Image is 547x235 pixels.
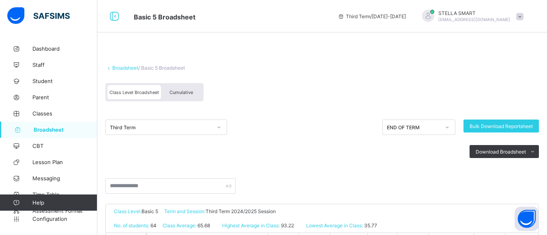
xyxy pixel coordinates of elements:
[338,13,406,19] span: session/term information
[470,123,533,129] span: Bulk Download Reportsheet
[306,222,363,229] span: Lowest Average in Class:
[196,222,210,229] span: 65.68
[138,65,185,71] span: / Basic 5 Broadsheet
[32,143,97,149] span: CBT
[134,13,195,21] span: Class Arm Broadsheet
[32,216,97,222] span: Configuration
[32,175,97,182] span: Messaging
[32,62,97,68] span: Staff
[112,65,138,71] a: Broadsheet
[110,124,212,130] div: Third Term
[438,17,510,22] span: [EMAIL_ADDRESS][DOMAIN_NAME]
[280,222,294,229] span: 93.22
[7,7,70,24] img: safsims
[109,90,159,95] span: Class Level Broadsheet
[32,159,97,165] span: Lesson Plan
[142,208,158,214] span: Basic 5
[114,208,142,214] span: Class Level:
[363,222,377,229] span: 35.77
[515,207,539,231] button: Open asap
[32,94,97,100] span: Parent
[222,222,280,229] span: Highest Average in Class:
[438,10,510,16] span: STELLA SMART
[149,222,157,229] span: 64
[32,78,97,84] span: Student
[164,208,206,214] span: Term and Session:
[32,110,97,117] span: Classes
[169,90,193,95] span: Cumulative
[32,199,97,206] span: Help
[32,191,97,198] span: Time Table
[34,126,97,133] span: Broadsheet
[476,149,526,155] span: Download Broadsheet
[32,45,97,52] span: Dashboard
[114,222,149,229] span: No. of students:
[414,10,528,23] div: STELLASMART
[387,124,440,130] div: END OF TERM
[206,208,276,214] span: Third Term 2024/2025 Session
[163,222,196,229] span: Class Average:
